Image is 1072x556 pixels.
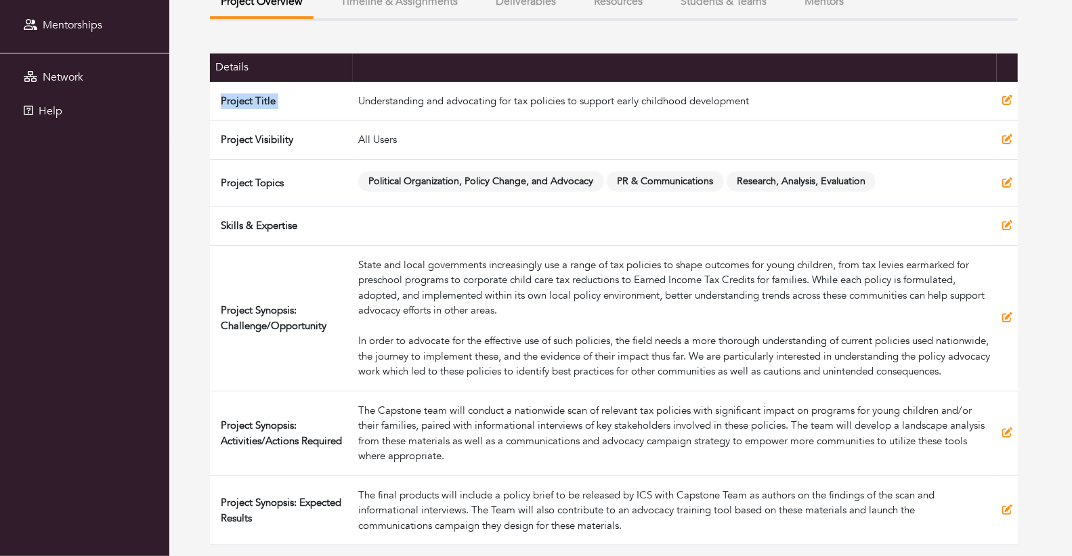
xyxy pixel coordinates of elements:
[210,475,353,545] td: Project Synopsis: Expected Results
[3,98,166,125] a: Help
[358,171,604,192] span: Political Organization, Policy Change, and Advocacy
[210,207,353,246] td: Skills & Expertise
[210,121,353,160] td: Project Visibility
[43,18,102,33] span: Mentorships
[210,54,353,81] th: Details
[358,403,991,464] div: The Capstone team will conduct a nationwide scan of relevant tax policies with significant impact...
[353,81,997,121] td: Understanding and advocating for tax policies to support early childhood development
[358,488,991,534] div: The final products will include a policy brief to be released by ICS with Capstone Team as author...
[210,245,353,391] td: Project Synopsis: Challenge/Opportunity
[3,64,166,91] a: Network
[3,12,166,39] a: Mentorships
[727,171,876,192] span: Research, Analysis, Evaluation
[210,391,353,475] td: Project Synopsis: Activities/Actions Required
[43,70,83,85] span: Network
[358,257,991,334] div: State and local governments increasingly use a range of tax policies to shape outcomes for young ...
[39,104,62,119] span: Help
[210,81,353,121] td: Project Title
[607,171,724,192] span: PR & Communications
[353,121,997,160] td: All Users
[210,159,353,207] td: Project Topics
[358,333,991,379] div: In order to advocate for the effective use of such policies, the field needs a more thorough unde...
